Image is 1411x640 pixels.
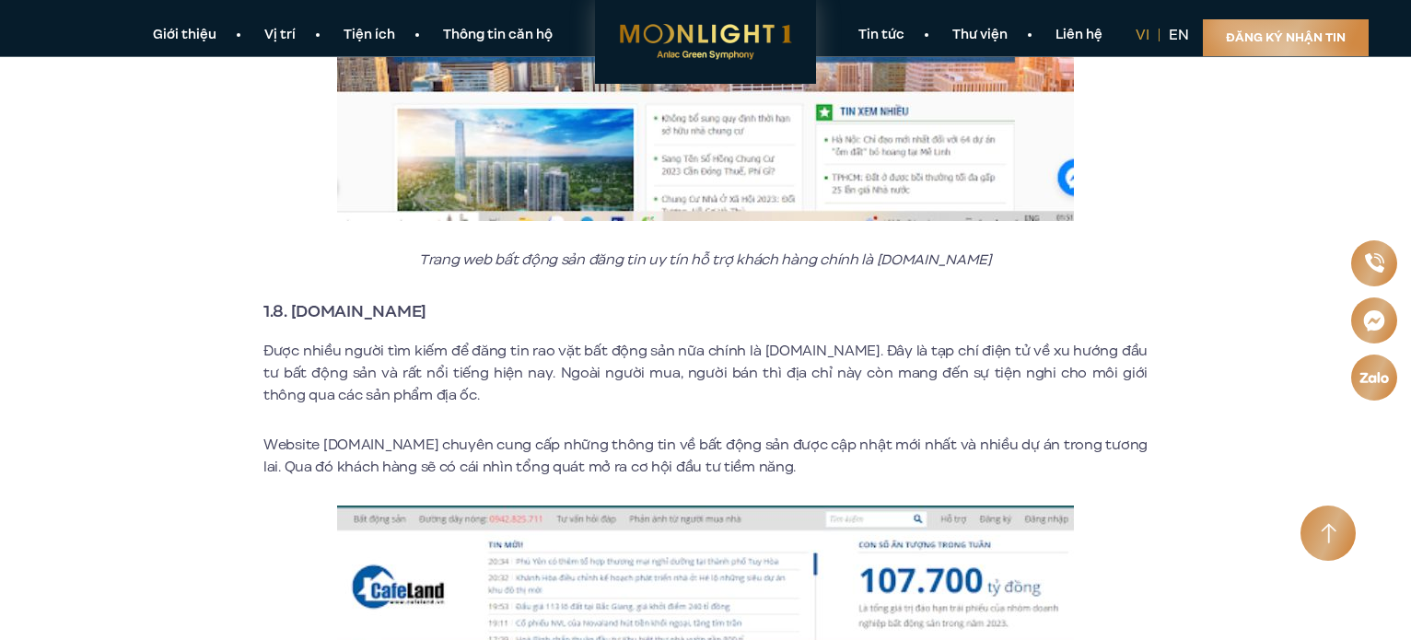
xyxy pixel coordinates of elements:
[419,26,577,45] a: Thông tin căn hộ
[240,26,320,45] a: Vị trí
[1363,252,1384,273] img: Phone icon
[263,340,1148,406] p: Được nhiều người tìm kiếm để đăng tin rao vặt bất động sản nữa chính là [DOMAIN_NAME]. Đây là tạp...
[1359,370,1390,384] img: Zalo icon
[320,26,419,45] a: Tiện ích
[419,250,992,270] em: Trang web bất động sản đăng tin uy tín hỗ trợ khách hàng chính là [DOMAIN_NAME]
[1203,19,1369,56] a: Đăng ký nhận tin
[1362,308,1386,332] img: Messenger icon
[263,299,426,323] strong: 1.8. [DOMAIN_NAME]
[834,26,928,45] a: Tin tức
[928,26,1032,45] a: Thư viện
[1321,523,1336,544] img: Arrow icon
[1136,25,1149,45] a: vi
[1032,26,1126,45] a: Liên hệ
[1169,25,1189,45] a: en
[263,434,1148,478] p: Website [DOMAIN_NAME] chuyên cung cấp những thông tin về bất động sản được cập nhật mới nhất và n...
[129,26,240,45] a: Giới thiệu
